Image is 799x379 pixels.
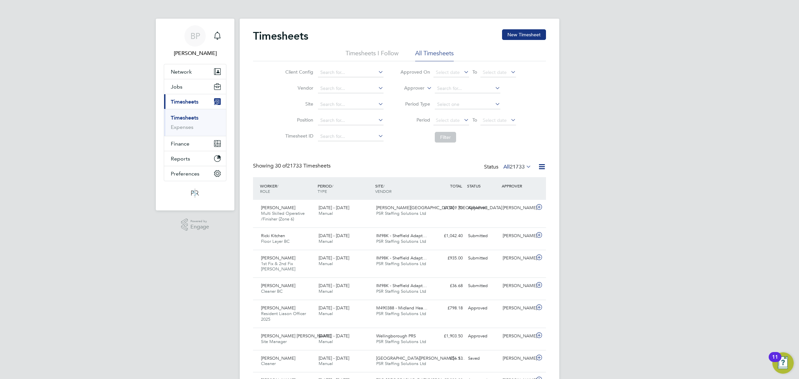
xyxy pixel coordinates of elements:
[261,210,305,222] span: Multi Skilled Operative /Finisher (Zone 6)
[431,230,465,241] div: £1,042.40
[283,117,313,123] label: Position
[431,202,465,213] div: £1,001.70
[319,355,349,361] span: [DATE] - [DATE]
[190,218,209,224] span: Powered by
[470,116,479,124] span: To
[171,84,182,90] span: Jobs
[318,116,384,125] input: Search for...
[376,339,426,344] span: PSR Staffing Solutions Ltd
[164,79,226,94] button: Jobs
[500,253,535,264] div: [PERSON_NAME]
[156,19,234,210] nav: Main navigation
[319,210,333,216] span: Manual
[283,85,313,91] label: Vendor
[376,210,426,216] span: PSR Staffing Solutions Ltd
[400,101,430,107] label: Period Type
[318,132,384,141] input: Search for...
[500,202,535,213] div: [PERSON_NAME]
[376,205,502,210] span: [PERSON_NAME][GEOGRAPHIC_DATA] / [GEOGRAPHIC_DATA]
[375,189,392,194] span: VENDOR
[465,253,500,264] div: Submitted
[319,283,349,288] span: [DATE] - [DATE]
[261,311,306,322] span: Resident Liason Officer 2025
[376,355,465,361] span: [GEOGRAPHIC_DATA][PERSON_NAME] - S…
[435,84,500,93] input: Search for...
[470,68,479,76] span: To
[376,361,426,366] span: PSR Staffing Solutions Ltd
[318,68,384,77] input: Search for...
[171,99,198,105] span: Timesheets
[319,261,333,266] span: Manual
[171,171,199,177] span: Preferences
[400,117,430,123] label: Period
[484,163,533,172] div: Status
[465,353,500,364] div: Saved
[171,156,190,162] span: Reports
[261,255,295,261] span: [PERSON_NAME]
[277,183,278,189] span: /
[465,331,500,342] div: Approved
[374,180,431,197] div: SITE
[261,233,285,238] span: Ricki Kitchen
[318,100,384,109] input: Search for...
[275,163,331,169] span: 21733 Timesheets
[332,183,333,189] span: /
[431,331,465,342] div: £1,903.50
[171,124,193,130] a: Expenses
[319,288,333,294] span: Manual
[376,288,426,294] span: PSR Staffing Solutions Ltd
[502,29,546,40] button: New Timesheet
[319,311,333,316] span: Manual
[253,163,332,170] div: Showing
[319,255,349,261] span: [DATE] - [DATE]
[772,357,778,366] div: 11
[395,85,424,92] label: Approver
[415,49,454,61] li: All Timesheets
[164,94,226,109] button: Timesheets
[164,25,226,57] a: BP[PERSON_NAME]
[261,283,295,288] span: [PERSON_NAME]
[164,64,226,79] button: Network
[376,261,426,266] span: PSR Staffing Solutions Ltd
[190,32,200,40] span: BP
[261,288,283,294] span: Cleaner BC
[431,253,465,264] div: £935.00
[435,132,456,143] button: Filter
[164,109,226,136] div: Timesheets
[376,283,427,288] span: IM98K - Sheffield Adapt…
[400,69,430,75] label: Approved On
[500,230,535,241] div: [PERSON_NAME]
[431,280,465,291] div: £36.68
[436,69,460,75] span: Select date
[319,205,349,210] span: [DATE] - [DATE]
[275,163,287,169] span: 30 of
[164,136,226,151] button: Finance
[318,189,327,194] span: TYPE
[431,303,465,314] div: £798.18
[500,180,535,192] div: APPROVER
[436,117,460,123] span: Select date
[164,49,226,57] span: Ben Perkin
[189,188,201,198] img: psrsolutions-logo-retina.png
[772,352,794,374] button: Open Resource Center, 11 new notifications
[181,218,209,231] a: Powered byEngage
[465,303,500,314] div: Approved
[500,280,535,291] div: [PERSON_NAME]
[376,238,426,244] span: PSR Staffing Solutions Ltd
[260,189,270,194] span: ROLE
[171,69,192,75] span: Network
[450,183,462,189] span: TOTAL
[465,180,500,192] div: STATUS
[261,333,331,339] span: [PERSON_NAME] [PERSON_NAME]
[376,233,427,238] span: IM98K - Sheffield Adapt…
[258,180,316,197] div: WORKER
[431,353,465,364] div: £56.13
[346,49,399,61] li: Timesheets I Follow
[465,202,500,213] div: Approved
[376,305,427,311] span: M490388 - Midland Hea…
[319,233,349,238] span: [DATE] - [DATE]
[483,69,507,75] span: Select date
[261,261,295,272] span: 1st Fix & 2nd Fix [PERSON_NAME]
[465,230,500,241] div: Submitted
[383,183,385,189] span: /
